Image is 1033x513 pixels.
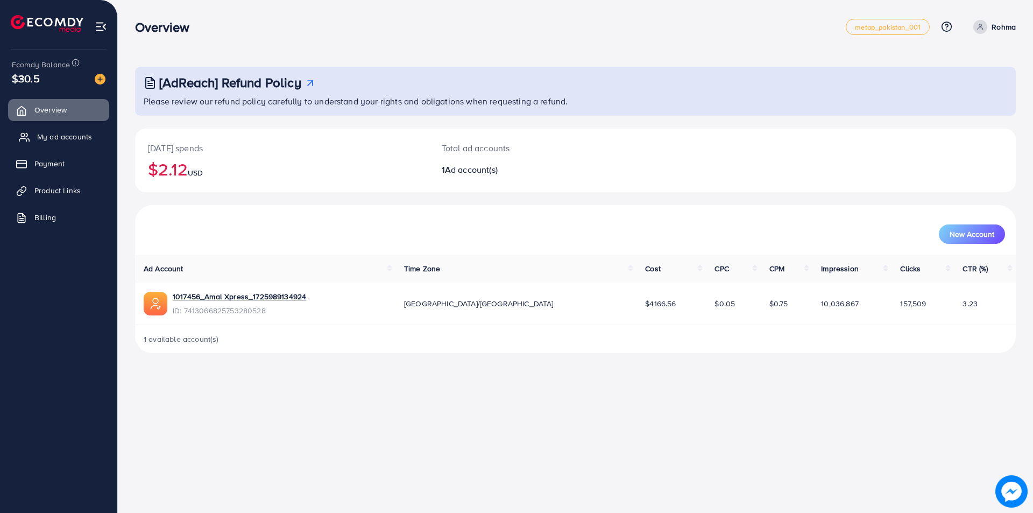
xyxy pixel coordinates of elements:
span: Impression [821,263,859,274]
button: New Account [939,224,1005,244]
p: Rohma [992,20,1016,33]
span: 10,036,867 [821,298,859,309]
span: $0.75 [769,298,788,309]
span: Ad Account [144,263,183,274]
a: 1017456_Amal Xpress_1725989134924 [173,291,306,302]
h3: [AdReach] Refund Policy [159,75,301,90]
a: Rohma [969,20,1016,34]
span: metap_pakistan_001 [855,24,921,31]
span: Billing [34,212,56,223]
a: metap_pakistan_001 [846,19,930,35]
span: Cost [645,263,661,274]
h2: 1 [442,165,636,175]
span: $0.05 [714,298,735,309]
span: $30.5 [12,71,40,86]
a: Product Links [8,180,109,201]
span: USD [188,167,203,178]
span: Time Zone [404,263,440,274]
span: Ecomdy Balance [12,59,70,70]
p: [DATE] spends [148,142,416,154]
span: [GEOGRAPHIC_DATA]/[GEOGRAPHIC_DATA] [404,298,554,309]
span: CPC [714,263,728,274]
span: ID: 7413066825753280528 [173,305,306,316]
a: My ad accounts [8,126,109,147]
span: New Account [950,230,994,238]
p: Please review our refund policy carefully to understand your rights and obligations when requesti... [144,95,1009,108]
span: $4166.56 [645,298,676,309]
span: 157,509 [900,298,926,309]
h3: Overview [135,19,198,35]
span: 3.23 [963,298,978,309]
span: Product Links [34,185,81,196]
img: image [95,74,105,85]
span: 1 available account(s) [144,334,219,345]
img: image [995,475,1028,508]
span: Overview [34,104,67,115]
span: Payment [34,158,65,169]
a: Overview [8,99,109,121]
img: logo [11,15,83,32]
p: Total ad accounts [442,142,636,154]
span: Ad account(s) [445,164,498,175]
a: Payment [8,153,109,174]
span: Clicks [900,263,921,274]
span: CTR (%) [963,263,988,274]
img: menu [95,20,107,33]
h2: $2.12 [148,159,416,179]
span: My ad accounts [37,131,92,142]
img: ic-ads-acc.e4c84228.svg [144,292,167,315]
span: CPM [769,263,784,274]
a: Billing [8,207,109,228]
